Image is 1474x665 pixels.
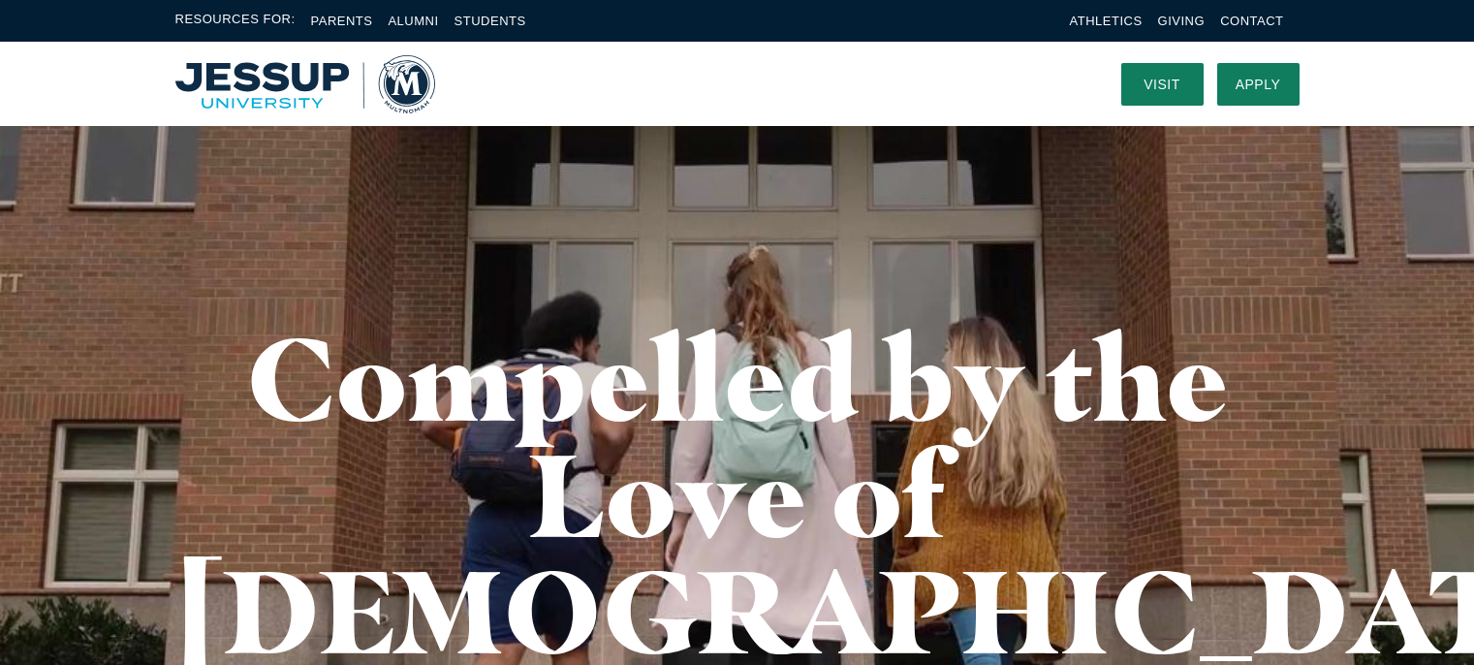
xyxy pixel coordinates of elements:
[175,55,435,113] img: Multnomah University Logo
[1158,14,1206,28] a: Giving
[388,14,438,28] a: Alumni
[1220,14,1283,28] a: Contact
[455,14,526,28] a: Students
[1121,63,1204,106] a: Visit
[175,10,296,32] span: Resources For:
[175,55,435,113] a: Home
[1217,63,1300,106] a: Apply
[1070,14,1143,28] a: Athletics
[311,14,373,28] a: Parents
